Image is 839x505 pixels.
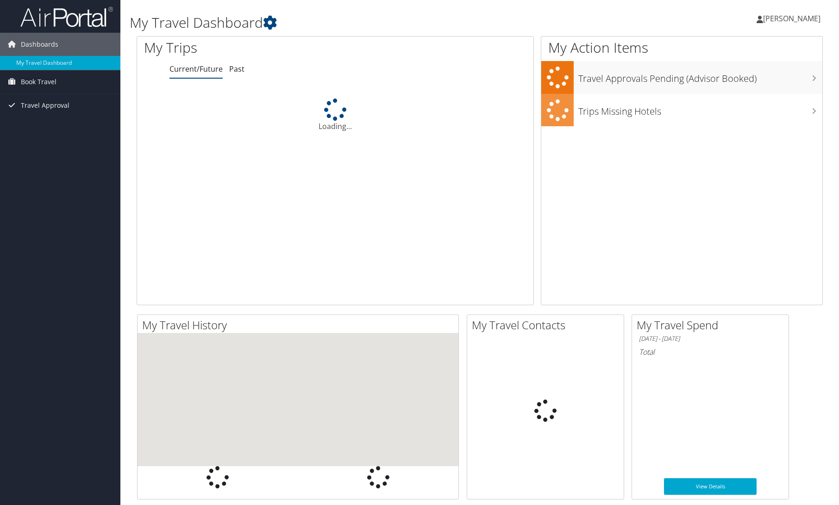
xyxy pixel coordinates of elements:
[472,317,624,333] h2: My Travel Contacts
[578,100,822,118] h3: Trips Missing Hotels
[578,68,822,85] h3: Travel Approvals Pending (Advisor Booked)
[169,64,223,74] a: Current/Future
[130,13,596,32] h1: My Travel Dashboard
[763,13,820,24] span: [PERSON_NAME]
[757,5,830,32] a: [PERSON_NAME]
[541,38,822,57] h1: My Action Items
[21,94,69,117] span: Travel Approval
[664,478,757,495] a: View Details
[637,317,789,333] h2: My Travel Spend
[639,347,782,357] h6: Total
[21,33,58,56] span: Dashboards
[639,334,782,343] h6: [DATE] - [DATE]
[21,70,56,93] span: Book Travel
[142,317,458,333] h2: My Travel History
[541,61,822,94] a: Travel Approvals Pending (Advisor Booked)
[137,99,533,132] div: Loading...
[144,38,361,57] h1: My Trips
[20,6,113,28] img: airportal-logo.png
[541,94,822,127] a: Trips Missing Hotels
[229,64,244,74] a: Past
